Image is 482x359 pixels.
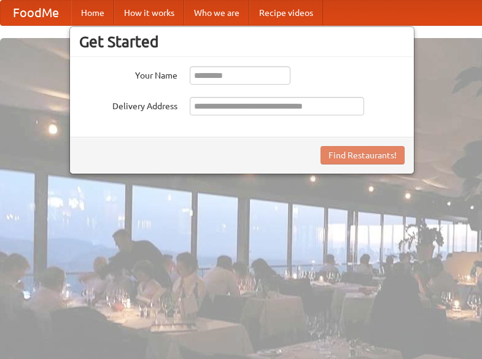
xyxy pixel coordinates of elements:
[79,97,177,112] label: Delivery Address
[114,1,184,25] a: How it works
[249,1,323,25] a: Recipe videos
[71,1,114,25] a: Home
[184,1,249,25] a: Who we are
[1,1,71,25] a: FoodMe
[79,66,177,82] label: Your Name
[79,33,405,51] h3: Get Started
[321,146,405,164] button: Find Restaurants!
